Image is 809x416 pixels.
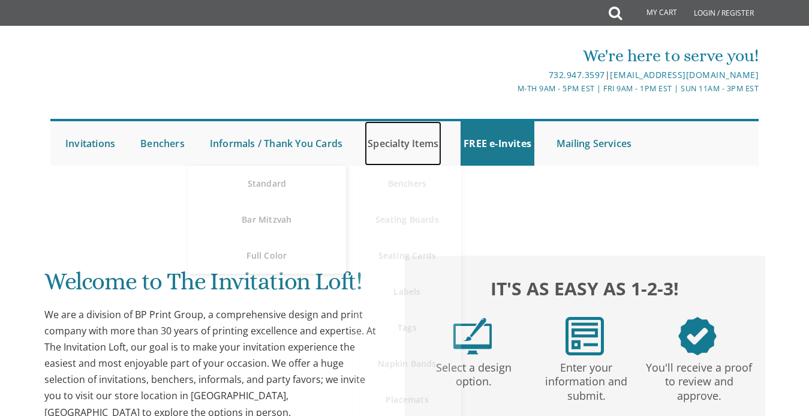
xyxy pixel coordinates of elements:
h1: Welcome to The Invitation Loft! [44,268,382,304]
img: step2.png [566,317,604,355]
a: Benchers [137,121,188,166]
h2: It's as easy as 1-2-3! [416,275,754,301]
div: We're here to serve you! [287,44,759,68]
a: [EMAIL_ADDRESS][DOMAIN_NAME] [610,69,759,80]
a: Specialty Items [365,121,441,166]
a: Standard [188,166,345,202]
a: Seating Boards [353,202,461,238]
a: Napkin Bands [353,346,461,382]
a: 732.947.3597 [549,69,605,80]
img: step3.png [678,317,717,355]
a: FREE e-Invites [461,121,534,166]
p: Enter your information and submit. [533,355,640,403]
a: Invitations [62,121,118,166]
a: My Cart [621,1,685,25]
div: | [287,68,759,82]
a: Full Color [188,238,345,274]
div: M-Th 9am - 5pm EST | Fri 9am - 1pm EST | Sun 11am - 3pm EST [287,82,759,95]
p: Select a design option. [420,355,528,389]
a: Seating Cards [353,238,461,274]
a: Mailing Services [554,121,634,166]
p: You'll receive a proof to review and approve. [645,355,753,403]
a: Informals / Thank You Cards [207,121,345,166]
a: Bar Mitzvah [188,202,345,238]
img: step1.png [453,317,492,355]
a: Benchers [353,166,461,202]
a: Labels [353,274,461,310]
a: Tags [353,310,461,346]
